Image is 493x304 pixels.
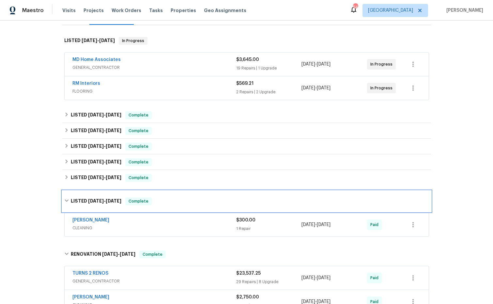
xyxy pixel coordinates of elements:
div: LISTED [DATE]-[DATE]Complete [62,107,431,123]
span: In Progress [370,61,395,68]
span: [DATE] [102,252,118,256]
span: Complete [126,159,151,165]
span: [DATE] [106,144,121,148]
div: LISTED [DATE]-[DATE]Complete [62,154,431,170]
span: $2,750.00 [236,295,259,299]
span: [DATE] [317,62,331,67]
span: [DATE] [106,160,121,164]
span: - [88,160,121,164]
span: Maestro [22,7,44,14]
span: [DATE] [317,276,331,280]
span: Complete [126,128,151,134]
div: LISTED [DATE]-[DATE]Complete [62,170,431,186]
span: [DATE] [106,128,121,133]
span: Paid [370,221,381,228]
span: GENERAL_CONTRACTOR [72,64,236,71]
span: - [301,61,331,68]
span: FLOORING [72,88,236,95]
span: [GEOGRAPHIC_DATA] [368,7,413,14]
span: - [88,128,121,133]
div: 54 [353,4,358,10]
span: [DATE] [88,199,104,203]
span: - [88,144,121,148]
span: [DATE] [82,38,97,43]
h6: LISTED [71,127,121,135]
span: [DATE] [301,86,315,90]
h6: LISTED [71,158,121,166]
div: 2 Repairs | 2 Upgrade [236,89,302,95]
div: LISTED [DATE]-[DATE]Complete [62,191,431,212]
span: [DATE] [106,175,121,180]
span: $569.21 [236,81,254,86]
span: Projects [84,7,104,14]
span: Paid [370,275,381,281]
span: [DATE] [88,128,104,133]
span: GENERAL_CONTRACTOR [72,278,236,284]
span: $3,645.00 [236,57,259,62]
span: [DATE] [317,299,331,304]
span: [PERSON_NAME] [444,7,483,14]
h6: LISTED [71,174,121,182]
span: Properties [171,7,196,14]
a: [PERSON_NAME] [72,218,109,222]
span: - [82,38,115,43]
h6: RENOVATION [71,251,135,258]
span: - [88,175,121,180]
a: [PERSON_NAME] [72,295,109,299]
span: - [301,221,331,228]
h6: LISTED [71,143,121,150]
div: 29 Repairs | 8 Upgrade [236,279,302,285]
div: RENOVATION [DATE]-[DATE]Complete [62,244,431,265]
span: - [301,85,331,91]
h6: LISTED [71,197,121,205]
span: Complete [126,175,151,181]
span: - [102,252,135,256]
h6: LISTED [71,111,121,119]
span: - [88,199,121,203]
div: 1 Repair [236,225,302,232]
span: [DATE] [317,222,331,227]
span: [DATE] [106,199,121,203]
span: Tasks [149,8,163,13]
span: Complete [126,112,151,118]
div: LISTED [DATE]-[DATE]Complete [62,139,431,154]
span: In Progress [119,38,147,44]
span: [DATE] [88,160,104,164]
div: LISTED [DATE]-[DATE]Complete [62,123,431,139]
a: RM Interiors [72,81,100,86]
span: [DATE] [301,62,315,67]
div: LISTED [DATE]-[DATE]In Progress [62,30,431,51]
span: Work Orders [112,7,141,14]
span: [DATE] [99,38,115,43]
span: [DATE] [317,86,331,90]
a: TURNS 2 RENOS [72,271,108,276]
span: $23,537.25 [236,271,261,276]
span: Complete [140,251,165,258]
span: [DATE] [301,299,315,304]
span: Complete [126,143,151,150]
span: CLEANING [72,225,236,231]
h6: LISTED [64,37,115,45]
span: Geo Assignments [204,7,246,14]
span: [DATE] [301,276,315,280]
span: - [301,275,331,281]
span: [DATE] [301,222,315,227]
span: Complete [126,198,151,205]
span: [DATE] [88,175,104,180]
a: MD Home Associates [72,57,121,62]
span: In Progress [370,85,395,91]
span: Visits [62,7,76,14]
span: [DATE] [88,144,104,148]
div: 19 Repairs | 1 Upgrade [236,65,302,71]
span: [DATE] [88,113,104,117]
span: - [88,113,121,117]
span: [DATE] [120,252,135,256]
span: [DATE] [106,113,121,117]
span: $300.00 [236,218,255,222]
